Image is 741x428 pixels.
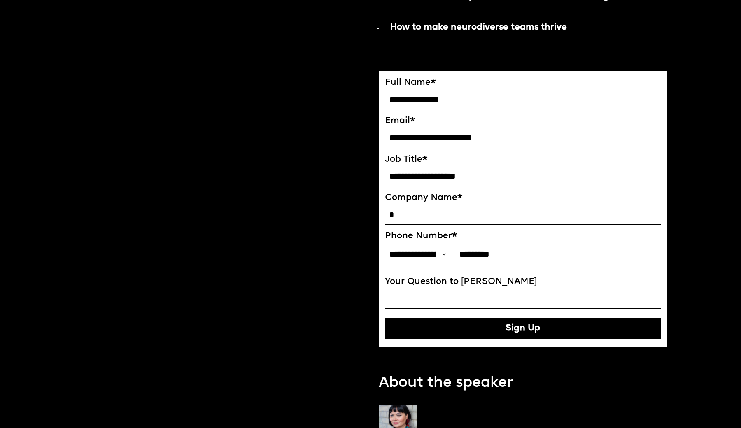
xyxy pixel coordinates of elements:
label: Your Question to [PERSON_NAME] [385,277,661,287]
label: Phone Number [385,231,661,242]
label: Email [385,116,661,126]
strong: How to make neurodiverse teams thrive [390,23,567,32]
p: About the speaker [379,373,513,393]
label: Job Title [385,154,661,165]
label: Full Name [385,77,661,88]
label: Company Name [385,193,661,203]
button: Sign Up [385,318,661,339]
